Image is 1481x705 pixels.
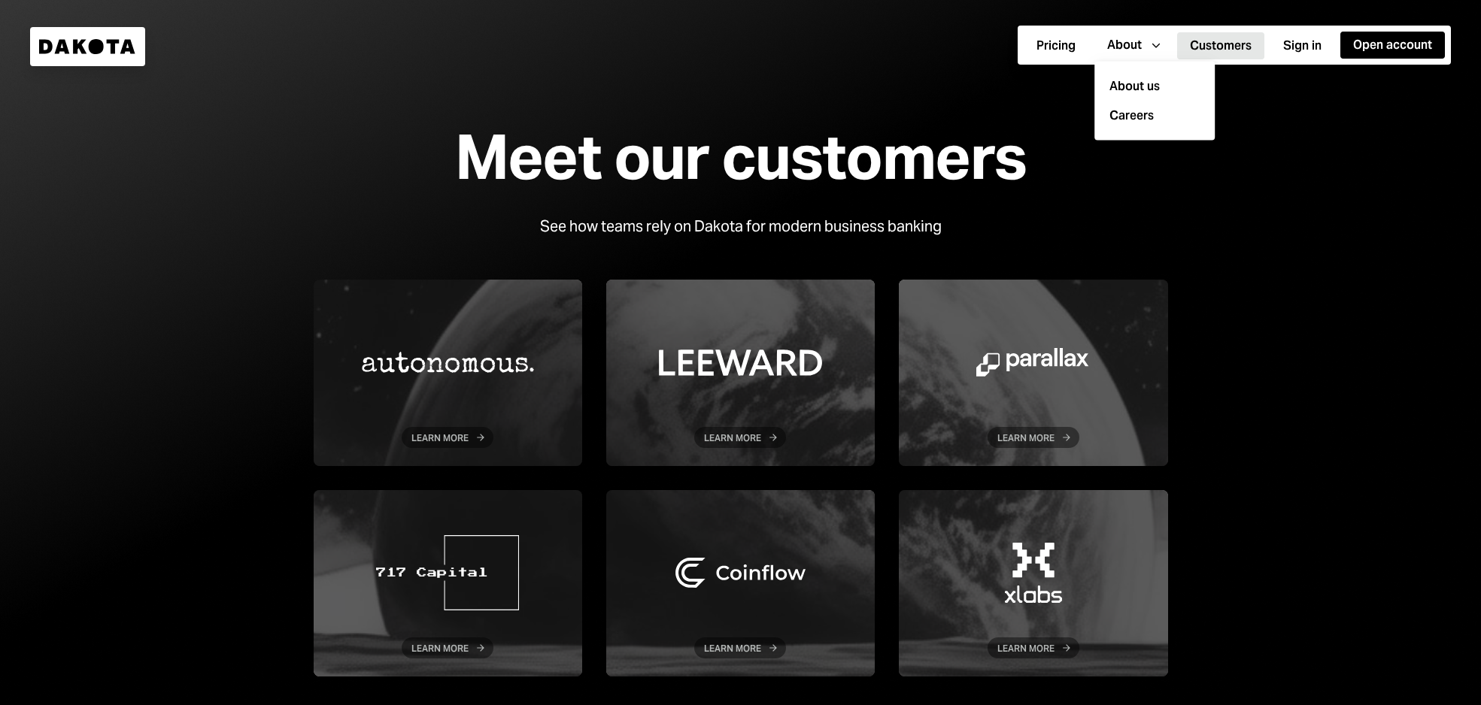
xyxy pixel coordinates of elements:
[1270,31,1334,60] a: Sign in
[1109,107,1212,126] a: Careers
[1103,72,1206,101] div: About us
[455,123,1026,191] div: Meet our customers
[1270,32,1334,59] button: Sign in
[1107,37,1142,53] div: About
[1024,32,1088,59] button: Pricing
[1103,71,1206,101] a: About us
[1177,31,1264,60] a: Customers
[1340,32,1445,59] button: Open account
[1024,31,1088,60] a: Pricing
[540,215,942,238] div: See how teams rely on Dakota for modern business banking
[1094,32,1171,59] button: About
[1177,32,1264,59] button: Customers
